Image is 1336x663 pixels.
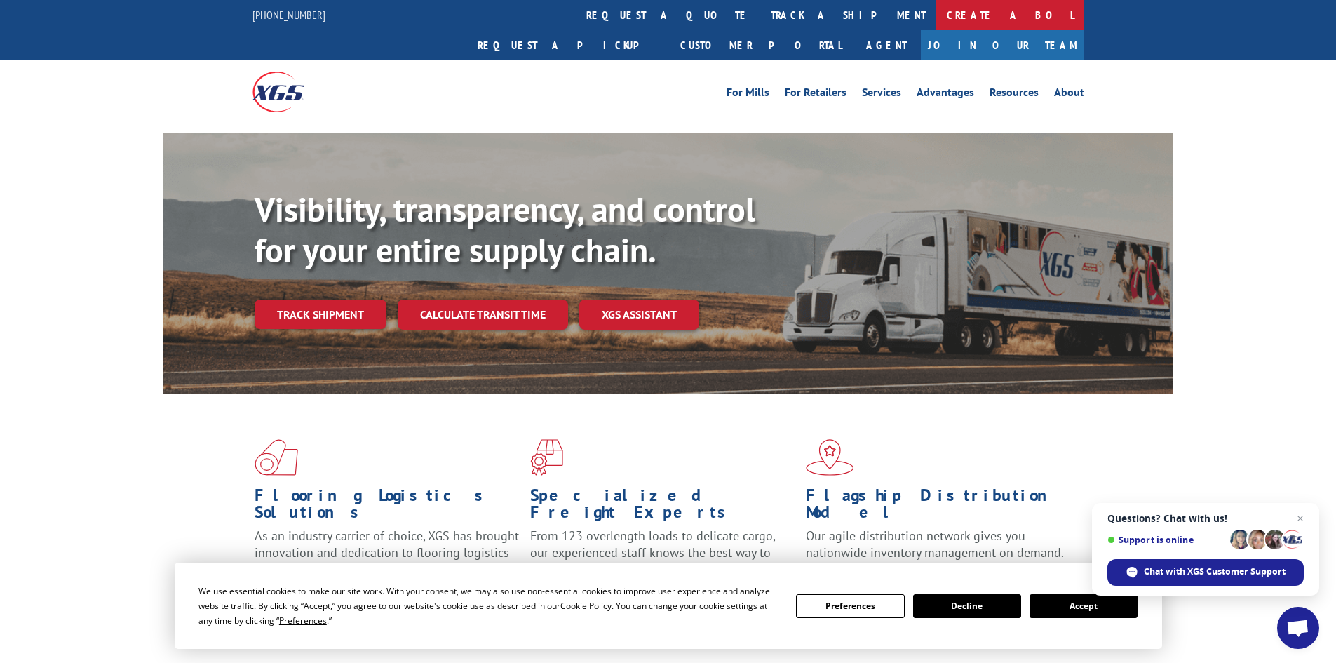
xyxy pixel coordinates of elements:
a: For Mills [727,87,769,102]
a: Calculate transit time [398,300,568,330]
a: Services [862,87,901,102]
span: Support is online [1107,535,1225,545]
button: Accept [1030,594,1138,618]
span: Chat with XGS Customer Support [1144,565,1286,578]
a: Advantages [917,87,974,102]
a: Customer Portal [670,30,852,60]
a: Request a pickup [467,30,670,60]
span: Preferences [279,615,327,627]
span: Questions? Chat with us! [1107,513,1304,524]
a: Track shipment [255,300,386,329]
h1: Flagship Distribution Model [806,487,1071,528]
h1: Specialized Freight Experts [530,487,795,528]
a: Resources [990,87,1039,102]
a: XGS ASSISTANT [579,300,699,330]
span: Our agile distribution network gives you nationwide inventory management on demand. [806,528,1064,561]
img: xgs-icon-focused-on-flooring-red [530,439,563,476]
h1: Flooring Logistics Solutions [255,487,520,528]
a: About [1054,87,1084,102]
div: We use essential cookies to make our site work. With your consent, we may also use non-essential ... [198,584,779,628]
img: xgs-icon-flagship-distribution-model-red [806,439,854,476]
a: For Retailers [785,87,846,102]
button: Decline [913,594,1021,618]
a: [PHONE_NUMBER] [252,8,325,22]
span: Chat with XGS Customer Support [1107,559,1304,586]
p: From 123 overlength loads to delicate cargo, our experienced staff knows the best way to move you... [530,528,795,590]
b: Visibility, transparency, and control for your entire supply chain. [255,187,755,272]
a: Open chat [1277,607,1319,649]
a: Join Our Team [921,30,1084,60]
img: xgs-icon-total-supply-chain-intelligence-red [255,439,298,476]
span: Cookie Policy [560,600,612,612]
div: Cookie Consent Prompt [175,563,1162,649]
button: Preferences [796,594,904,618]
a: Agent [852,30,921,60]
span: As an industry carrier of choice, XGS has brought innovation and dedication to flooring logistics... [255,528,519,577]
